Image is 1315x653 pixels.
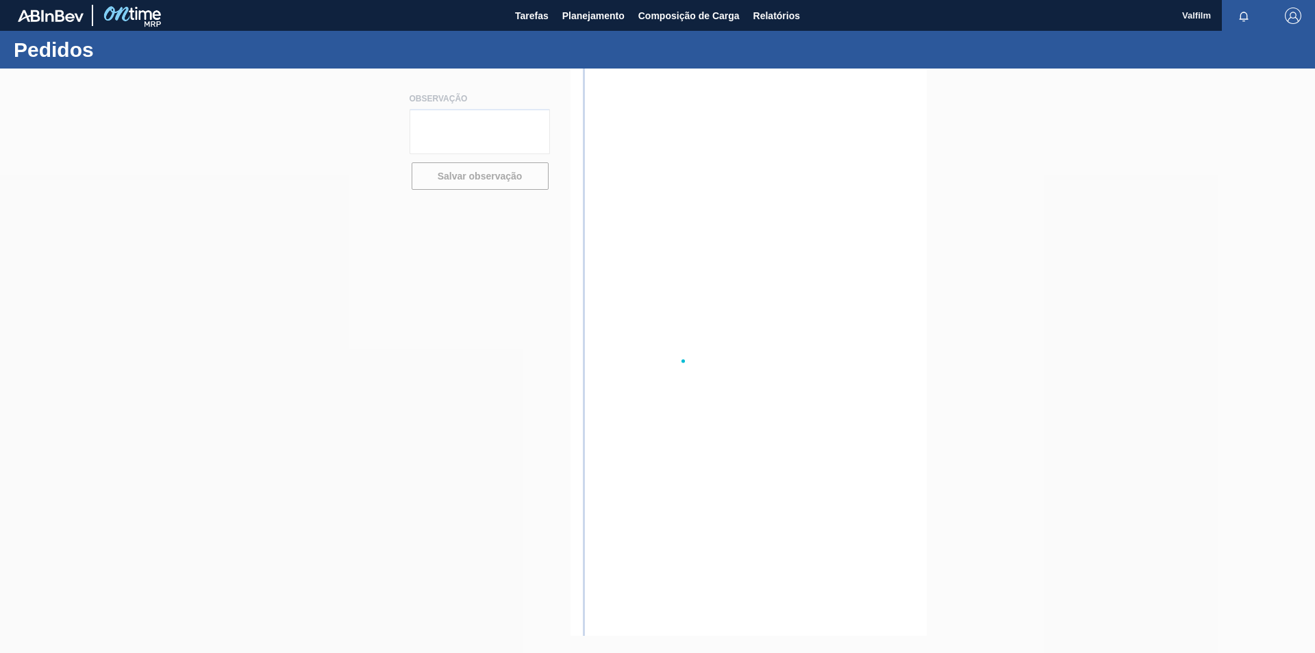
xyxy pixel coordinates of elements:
span: Tarefas [515,8,549,24]
img: Logout [1285,8,1301,24]
img: TNhmsLtSVTkK8tSr43FrP2fwEKptu5GPRR3wAAAABJRU5ErkJggg== [18,10,84,22]
span: Composição de Carga [638,8,740,24]
button: Notificações [1222,6,1266,25]
span: Relatórios [753,8,800,24]
span: Planejamento [562,8,625,24]
h1: Pedidos [14,42,257,58]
